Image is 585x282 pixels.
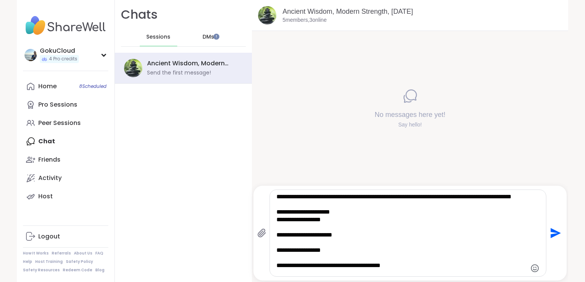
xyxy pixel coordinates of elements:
[95,267,105,273] a: Blog
[23,169,108,187] a: Activity
[38,82,57,91] div: Home
[63,267,92,273] a: Redeem Code
[66,259,93,264] a: Safety Policy
[283,16,327,24] p: 5 members, 3 online
[546,225,564,242] button: Send
[52,251,71,256] a: Referrals
[38,100,77,109] div: Pro Sessions
[74,251,92,256] a: About Us
[530,264,539,273] button: Emoji picker
[23,251,49,256] a: How It Works
[374,121,445,128] div: Say hello!
[25,49,37,61] img: GokuCloud
[213,34,219,40] iframe: Spotlight
[38,156,60,164] div: Friends
[276,193,526,273] textarea: Type your message
[23,227,108,246] a: Logout
[40,47,79,55] div: GokuCloud
[38,119,81,127] div: Peer Sessions
[147,69,211,77] div: Send the first message!
[23,77,108,96] a: Home8Scheduled
[38,174,62,182] div: Activity
[146,33,170,41] span: Sessions
[258,6,276,24] img: Ancient Wisdom, Modern Strength, Sep 06
[38,192,53,201] div: Host
[147,59,238,68] div: Ancient Wisdom, Modern Strength, [DATE]
[23,267,60,273] a: Safety Resources
[23,12,108,39] img: ShareWell Nav Logo
[23,96,108,114] a: Pro Sessions
[124,59,142,77] img: Ancient Wisdom, Modern Strength, Sep 06
[38,232,60,241] div: Logout
[95,251,103,256] a: FAQ
[374,110,445,119] h4: No messages here yet!
[35,259,63,264] a: Host Training
[79,83,106,89] span: 8 Scheduled
[23,259,32,264] a: Help
[23,187,108,206] a: Host
[203,33,214,41] span: DMs
[121,6,158,23] h1: Chats
[23,151,108,169] a: Friends
[283,8,413,15] a: Ancient Wisdom, Modern Strength, [DATE]
[23,114,108,132] a: Peer Sessions
[49,56,77,62] span: 4 Pro credits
